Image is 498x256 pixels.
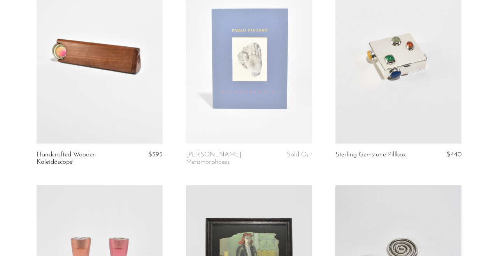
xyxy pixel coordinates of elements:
span: $440 [447,151,461,158]
a: [PERSON_NAME]: Metamorphoses [186,151,270,166]
span: $395 [148,151,163,158]
a: Sterling Gemstone Pillbox [335,151,406,158]
a: Handcrafted Wooden Kaleidoscope [37,151,120,166]
span: Sold Out [287,151,312,158]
